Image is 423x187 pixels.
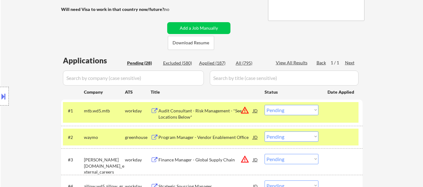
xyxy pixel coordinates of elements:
button: warning_amber [240,155,249,164]
div: JD [252,154,259,165]
div: Next [345,60,355,66]
strong: Will need Visa to work in that country now/future?: [61,7,165,12]
button: Add a Job Manually [167,22,230,34]
div: 1 / 1 [331,60,345,66]
div: Pending (28) [127,60,158,66]
div: Excluded (580) [163,60,194,66]
div: All (795) [236,60,267,66]
div: Status [265,86,318,97]
div: workday [125,108,151,114]
div: #3 [68,157,79,163]
div: workday [125,157,151,163]
div: Applied (187) [199,60,230,66]
div: Program Manager - Vendor Enablement Office [158,134,253,140]
div: [PERSON_NAME][DOMAIN_NAME]_external_careers [84,157,125,175]
div: JD [252,131,259,143]
button: warning_amber [240,106,249,115]
div: Finance Manager - Global Supply Chain [158,157,253,163]
div: JD [252,105,259,116]
div: Title [151,89,259,95]
input: Search by title (case sensitive) [210,71,359,86]
div: Audit Consultant - Risk Management - *See Locations Below* [158,108,253,120]
div: greenhouse [125,134,151,140]
button: Download Resume [168,36,214,50]
div: no [164,6,182,12]
div: Back [317,60,327,66]
div: Date Applied [328,89,355,95]
div: ATS [125,89,151,95]
div: View All Results [276,60,309,66]
input: Search by company (case sensitive) [63,71,204,86]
